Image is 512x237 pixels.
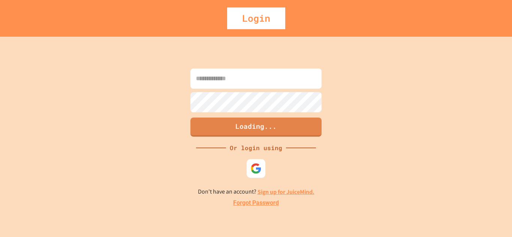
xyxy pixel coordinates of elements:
button: Loading... [190,118,322,137]
a: Sign up for JuiceMind. [257,188,314,196]
p: Don't have an account? [198,187,314,197]
a: Forgot Password [233,198,279,207]
div: Login [227,7,285,29]
img: google-icon.svg [250,163,262,174]
div: Or login using [226,143,286,152]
